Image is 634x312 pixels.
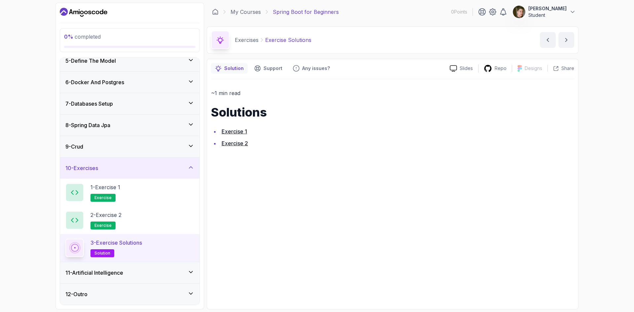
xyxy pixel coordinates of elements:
[460,65,473,72] p: Slides
[478,64,512,73] a: Repo
[65,100,113,108] h3: 7 - Databases Setup
[65,290,88,298] h3: 12 - Outro
[90,183,120,191] p: 1 - Exercise 1
[60,284,199,305] button: 12-Outro
[211,106,574,119] h1: Solutions
[60,262,199,283] button: 11-Artificial Intelligence
[65,121,110,129] h3: 8 - Spring Data Jpa
[65,57,116,65] h3: 5 - Define The Model
[224,65,244,72] p: Solution
[65,143,83,151] h3: 9 - Crud
[60,157,199,179] button: 10-Exercises
[235,36,259,44] p: Exercises
[444,65,478,72] a: Slides
[64,33,73,40] span: 0 %
[451,9,467,15] p: 0 Points
[222,140,248,147] a: Exercise 2
[65,78,124,86] h3: 6 - Docker And Postgres
[212,9,219,15] a: Dashboard
[90,239,142,247] p: 3 - Exercise Solutions
[65,269,123,277] h3: 11 - Artificial Intelligence
[65,183,194,202] button: 1-Exercise 1exercise
[302,65,330,72] p: Any issues?
[289,63,334,74] button: Feedback button
[528,12,567,18] p: Student
[94,195,112,200] span: exercise
[512,5,576,18] button: user profile image[PERSON_NAME]Student
[60,136,199,157] button: 9-Crud
[513,6,525,18] img: user profile image
[561,65,574,72] p: Share
[273,8,339,16] p: Spring Boot for Beginners
[547,65,574,72] button: Share
[60,7,107,17] a: Dashboard
[60,50,199,71] button: 5-Define The Model
[558,32,574,48] button: next content
[222,128,247,135] a: Exercise 1
[94,223,112,228] span: exercise
[250,63,286,74] button: Support button
[264,65,282,72] p: Support
[65,211,194,229] button: 2-Exercise 2exercise
[230,8,261,16] a: My Courses
[540,32,556,48] button: previous content
[90,211,122,219] p: 2 - Exercise 2
[528,5,567,12] p: [PERSON_NAME]
[525,65,542,72] p: Designs
[65,164,98,172] h3: 10 - Exercises
[211,88,574,98] p: ~1 min read
[64,33,101,40] span: completed
[60,93,199,114] button: 7-Databases Setup
[60,72,199,93] button: 6-Docker And Postgres
[265,36,311,44] p: Exercise Solutions
[495,65,507,72] p: Repo
[94,251,110,256] span: solution
[65,239,194,257] button: 3-Exercise Solutionssolution
[60,115,199,136] button: 8-Spring Data Jpa
[211,63,248,74] button: notes button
